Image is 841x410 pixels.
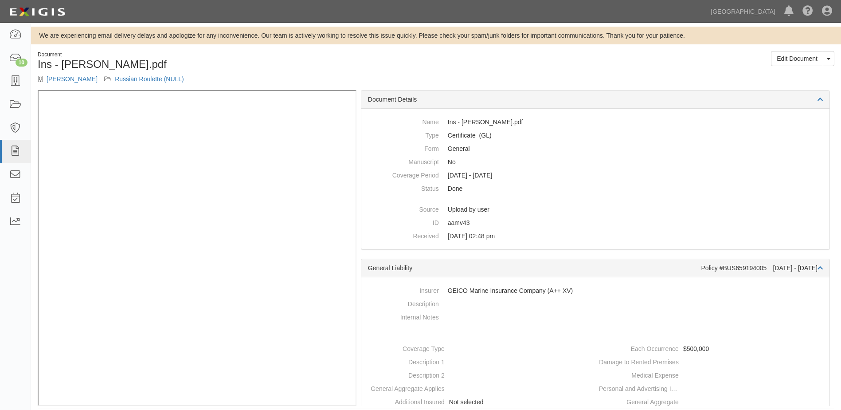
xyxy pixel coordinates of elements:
dd: [DATE] - [DATE] [368,169,823,182]
dt: Internal Notes [368,311,439,322]
dt: Insurer [368,284,439,295]
dd: Ins - [PERSON_NAME].pdf [368,115,823,129]
dt: Received [368,229,439,240]
dd: aamv43 [368,216,823,229]
dt: ID [368,216,439,227]
dt: Damage to Rented Premises [599,355,679,367]
dd: Done [368,182,823,195]
dd: Upload by user [368,203,823,216]
dt: Description 2 [365,369,445,380]
dt: Form [368,142,439,153]
dt: Coverage Type [365,342,445,353]
dt: Type [368,129,439,140]
dd: Not selected [365,395,592,409]
dd: General [368,142,823,155]
dt: General Aggregate [599,395,679,406]
dd: GEICO Marine Insurance Company (A++ XV) [368,284,823,297]
dt: General Aggregate Applies [365,382,445,393]
img: logo-5460c22ac91f19d4615b14bd174203de0afe785f0fc80cf4dbbc73dc1793850b.png [7,4,68,20]
dd: No [368,155,823,169]
div: General Liability [368,264,701,272]
dt: Manuscript [368,155,439,166]
div: 10 [16,59,27,67]
dt: Source [368,203,439,214]
a: Edit Document [771,51,823,66]
dt: Name [368,115,439,126]
dt: Description 1 [365,355,445,367]
h1: Ins - [PERSON_NAME].pdf [38,59,430,70]
dd: [DATE] 02:48 pm [368,229,823,243]
div: Document [38,51,430,59]
a: Russian Roulette (NULL) [115,75,184,83]
a: [PERSON_NAME] [47,75,98,83]
i: Help Center - Complianz [802,6,813,17]
div: We are experiencing email delivery delays and apologize for any inconvenience. Our team is active... [31,31,841,40]
dt: Status [368,182,439,193]
div: Document Details [361,91,829,109]
dt: Additional Insured [365,395,445,406]
div: Policy #BUS659194005 [DATE] - [DATE] [701,264,823,272]
dt: Description [368,297,439,308]
dd: $500,000 [599,342,826,355]
dt: Personal and Advertising Injury [599,382,679,393]
dd: General Liability [368,129,823,142]
dt: Coverage Period [368,169,439,180]
dt: Medical Expense [599,369,679,380]
a: [GEOGRAPHIC_DATA] [706,3,780,20]
dt: Each Occurrence [599,342,679,353]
